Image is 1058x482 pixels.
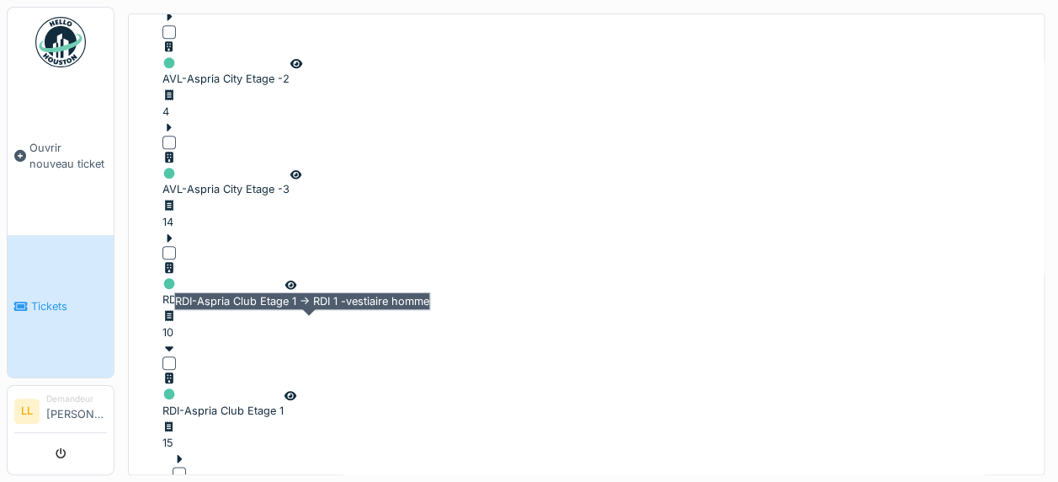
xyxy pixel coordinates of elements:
img: Badge_color-CXgf-gQk.svg [35,17,86,67]
div: 10 [162,324,183,340]
a: Ouvrir nouveau ticket [8,77,114,235]
div: RDI-Aspria Club Etage 1 -> RDI 1 -vestiaire homme [174,292,430,310]
div: RDI Aspria Club Etage 0 [162,260,284,308]
li: LL [14,399,40,424]
span: Ouvrir nouveau ticket [29,140,107,172]
a: LL Demandeur[PERSON_NAME] [14,393,107,433]
div: 14 [162,214,183,230]
div: 4 [162,104,183,120]
a: Tickets [8,235,114,378]
div: Demandeur [46,393,107,405]
div: AVL-Aspria City Etage -3 [162,149,290,198]
div: RDI-Aspria Club Etage 1 [162,370,284,419]
div: AVL-Aspria City Etage -2 [162,39,290,88]
div: 15 [162,435,183,451]
span: Tickets [31,298,107,314]
li: [PERSON_NAME] [46,393,107,429]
